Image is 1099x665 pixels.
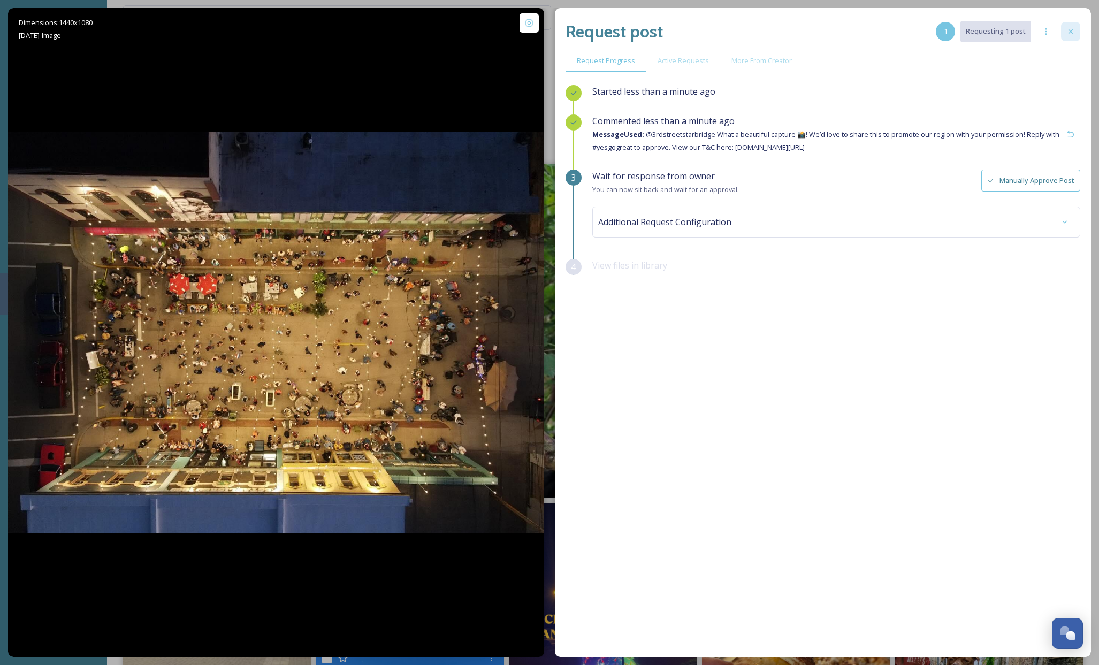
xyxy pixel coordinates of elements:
strong: Message Used: [592,129,644,139]
span: View files in library [592,259,667,271]
button: Open Chat [1052,618,1083,649]
span: Dimensions: 1440 x 1080 [19,18,93,27]
h2: Request post [566,19,663,44]
span: Wait for response from owner [592,170,715,182]
button: Manually Approve Post [981,170,1080,192]
span: Active Requests [658,56,709,66]
span: @3rdstreetstarbridge What a beautiful capture 📸! We’d love to share this to promote our region wi... [592,129,1059,152]
span: 4 [571,261,576,273]
span: Request Progress [577,56,635,66]
img: ✨ Join us tonight with in_cahoots_country_dance_club as we near wrapping up another beautiful sum... [8,132,544,533]
span: More From Creator [731,56,792,66]
span: 1 [944,26,948,36]
span: [DATE] - Image [19,30,61,40]
span: Commented less than a minute ago [592,115,735,127]
span: Started less than a minute ago [592,86,715,97]
span: You can now sit back and wait for an approval. [592,185,739,194]
button: Requesting 1 post [960,21,1031,42]
span: Additional Request Configuration [598,216,731,228]
span: 3 [571,171,576,184]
